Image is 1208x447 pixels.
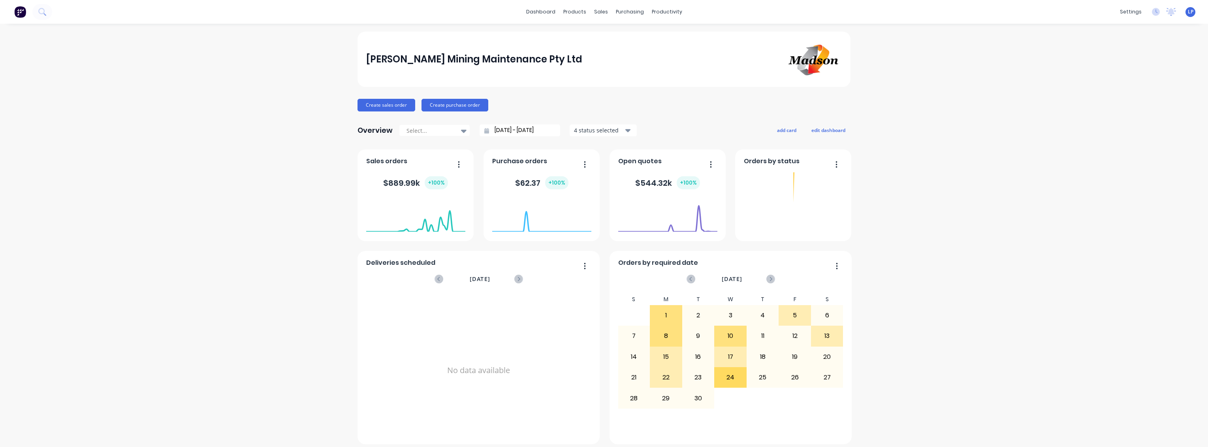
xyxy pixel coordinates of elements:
[715,347,746,367] div: 17
[811,326,843,346] div: 13
[722,275,742,283] span: [DATE]
[811,294,843,305] div: S
[772,125,802,135] button: add card
[806,125,850,135] button: edit dashboard
[618,388,650,408] div: 28
[683,368,714,387] div: 23
[747,306,779,325] div: 4
[470,275,490,283] span: [DATE]
[715,326,746,346] div: 10
[618,347,650,367] div: 14
[545,176,568,189] div: + 100 %
[650,326,682,346] div: 8
[635,176,700,189] div: $ 544.32k
[522,6,559,18] a: dashboard
[618,294,650,305] div: S
[787,41,842,78] img: Madson Mining Maintenance Pty Ltd
[14,6,26,18] img: Factory
[559,6,590,18] div: products
[715,368,746,387] div: 24
[383,176,448,189] div: $ 889.99k
[683,388,714,408] div: 30
[366,51,582,67] div: [PERSON_NAME] Mining Maintenance Pty Ltd
[425,176,448,189] div: + 100 %
[779,368,811,387] div: 26
[714,294,747,305] div: W
[744,157,800,166] span: Orders by status
[677,176,700,189] div: + 100 %
[811,368,843,387] div: 27
[358,123,393,138] div: Overview
[715,306,746,325] div: 3
[515,176,568,189] div: $ 62.37
[366,157,407,166] span: Sales orders
[811,306,843,325] div: 6
[650,306,682,325] div: 1
[779,326,811,346] div: 12
[590,6,612,18] div: sales
[618,326,650,346] div: 7
[811,347,843,367] div: 20
[618,368,650,387] div: 21
[747,326,779,346] div: 11
[747,368,779,387] div: 25
[779,294,811,305] div: F
[366,294,591,447] div: No data available
[574,126,624,134] div: 4 status selected
[650,294,682,305] div: M
[612,6,648,18] div: purchasing
[683,306,714,325] div: 2
[683,326,714,346] div: 9
[1116,6,1146,18] div: settings
[492,157,547,166] span: Purchase orders
[358,99,415,111] button: Create sales order
[1188,8,1193,15] span: LP
[747,347,779,367] div: 18
[618,258,698,268] span: Orders by required date
[618,157,662,166] span: Open quotes
[648,6,686,18] div: productivity
[570,124,637,136] button: 4 status selected
[779,306,811,325] div: 5
[650,347,682,367] div: 15
[650,368,682,387] div: 22
[747,294,779,305] div: T
[650,388,682,408] div: 29
[421,99,488,111] button: Create purchase order
[683,347,714,367] div: 16
[779,347,811,367] div: 19
[682,294,715,305] div: T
